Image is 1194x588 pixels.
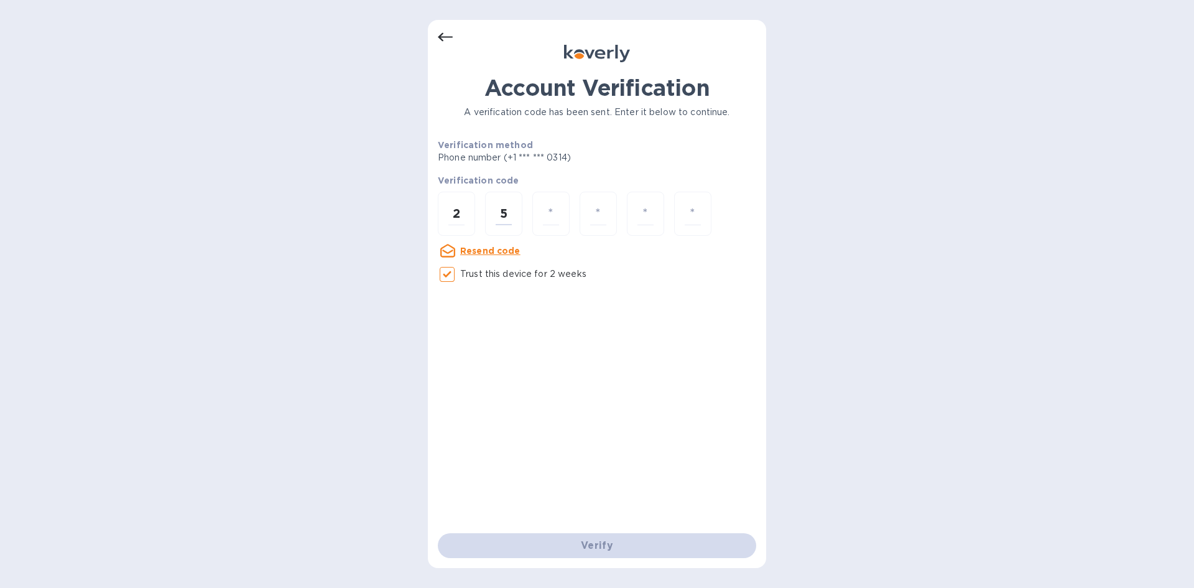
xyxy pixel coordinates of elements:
u: Resend code [460,246,521,256]
h1: Account Verification [438,75,756,101]
b: Verification method [438,140,533,150]
p: Phone number (+1 *** *** 0314) [438,151,666,164]
p: Trust this device for 2 weeks [460,268,586,281]
p: Verification code [438,174,756,187]
p: A verification code has been sent. Enter it below to continue. [438,106,756,119]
